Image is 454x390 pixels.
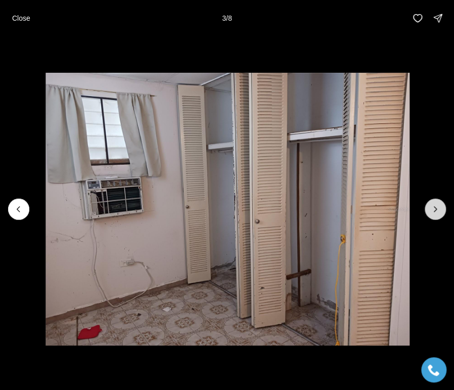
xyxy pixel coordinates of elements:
button: Close [6,8,36,28]
p: 3 / 8 [222,14,232,22]
button: Previous slide [8,199,29,220]
button: Next slide [425,199,446,220]
p: Close [12,14,30,22]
